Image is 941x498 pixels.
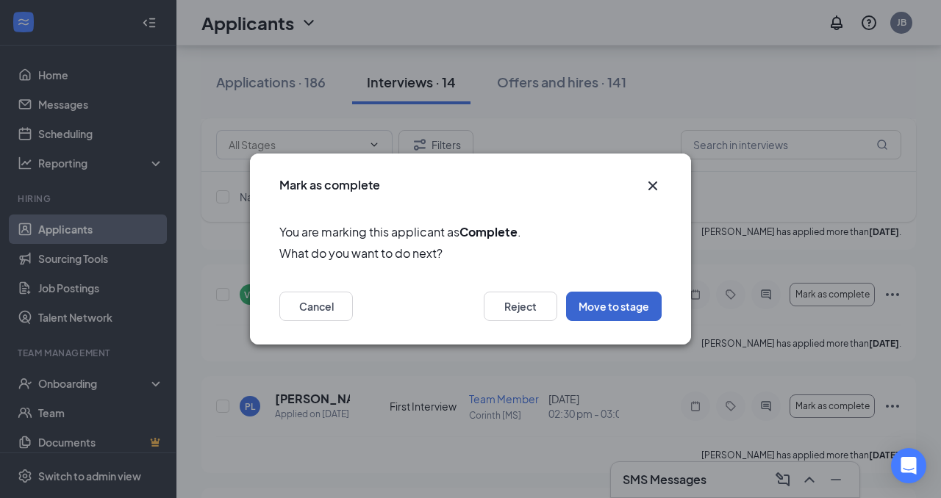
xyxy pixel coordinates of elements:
h3: Mark as complete [279,177,380,193]
svg: Cross [644,177,662,195]
div: Open Intercom Messenger [891,448,926,483]
span: What do you want to do next? [279,244,662,262]
button: Close [644,177,662,195]
button: Reject [484,292,557,321]
button: Move to stage [566,292,662,321]
b: Complete [459,224,518,239]
span: You are marking this applicant as . [279,223,662,241]
button: Cancel [279,292,353,321]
